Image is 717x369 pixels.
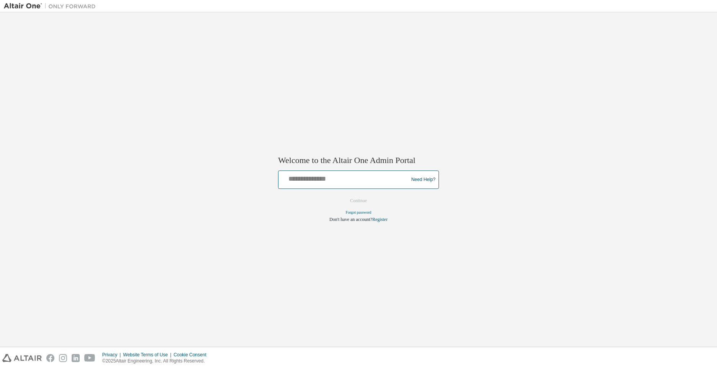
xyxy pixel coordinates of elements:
img: altair_logo.svg [2,354,42,362]
img: facebook.svg [46,354,54,362]
a: Need Help? [411,180,435,180]
img: Altair One [4,2,100,10]
div: Cookie Consent [174,352,211,358]
a: Forgot password [346,211,372,215]
img: instagram.svg [59,354,67,362]
a: Register [372,217,388,222]
h2: Welcome to the Altair One Admin Portal [278,155,439,166]
p: © 2025 Altair Engineering, Inc. All Rights Reserved. [102,358,211,364]
span: Don't have an account? [329,217,372,222]
img: linkedin.svg [72,354,80,362]
img: youtube.svg [84,354,95,362]
div: Website Terms of Use [123,352,174,358]
div: Privacy [102,352,123,358]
